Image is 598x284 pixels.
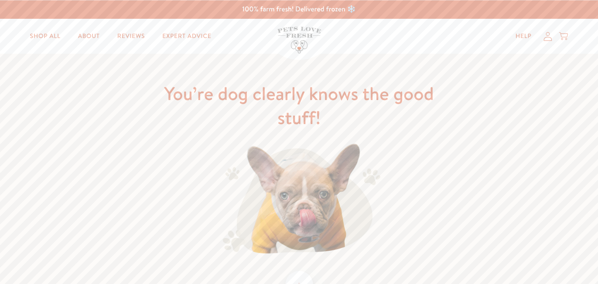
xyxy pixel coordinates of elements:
img: Pets Love Fresh [218,143,380,256]
a: About [71,28,107,45]
h1: You’re dog clearly knows the good stuff! [160,82,439,129]
img: Pets Love Fresh [277,27,321,53]
a: Reviews [110,28,152,45]
a: Expert Advice [155,28,218,45]
a: Shop All [23,28,68,45]
a: Help [509,28,539,45]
